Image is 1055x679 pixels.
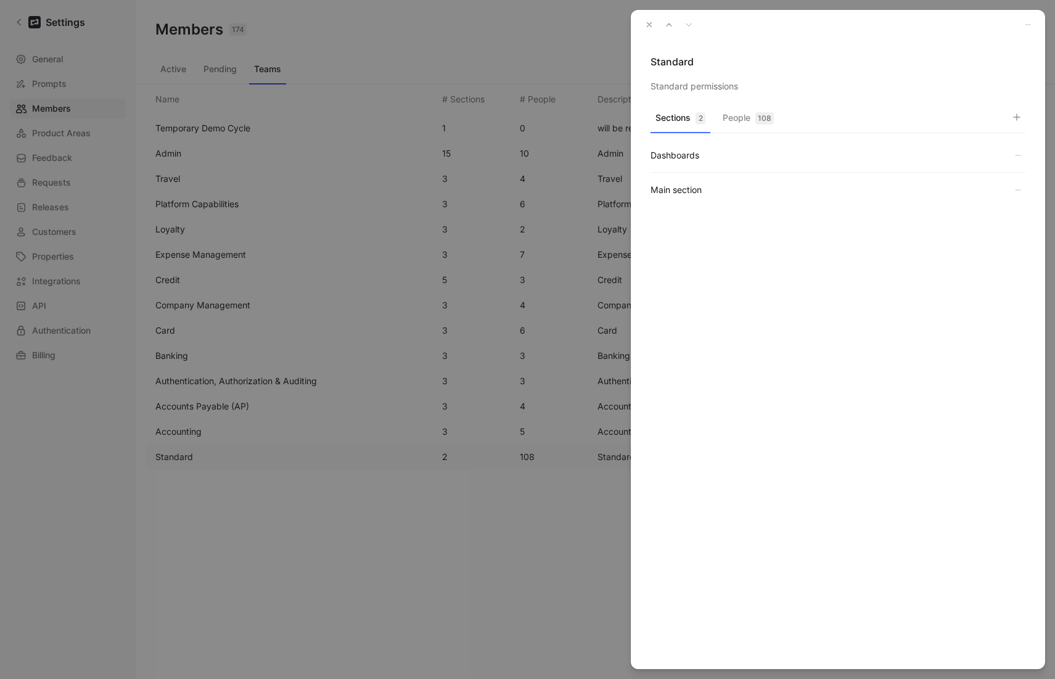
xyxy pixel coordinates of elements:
button: Sections [651,109,710,133]
div: 2 [696,112,705,125]
span: Dashboards [651,148,699,163]
h1: Standard [651,54,1025,69]
p: Standard permissions [651,79,1025,94]
span: Main section [651,183,702,197]
button: People [718,109,779,133]
div: 108 [755,112,774,125]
